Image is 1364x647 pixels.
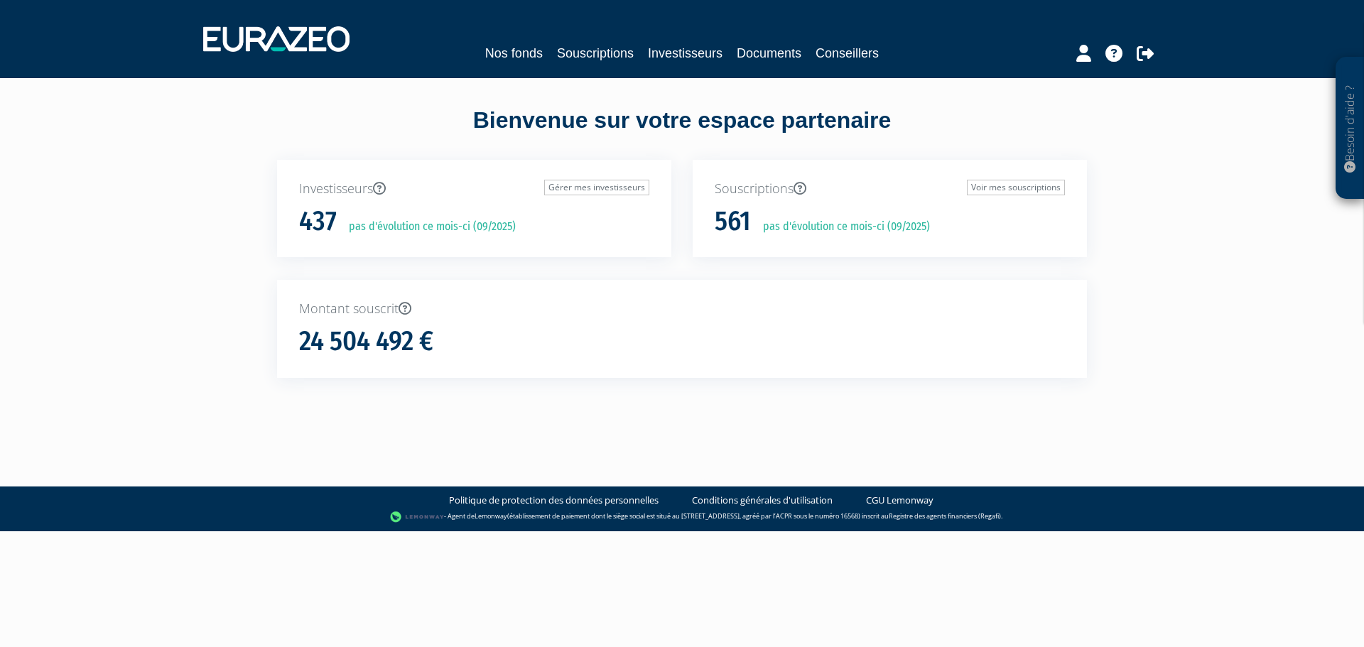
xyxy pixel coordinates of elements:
[967,180,1065,195] a: Voir mes souscriptions
[816,43,879,63] a: Conseillers
[14,510,1350,524] div: - Agent de (établissement de paiement dont le siège social est situé au [STREET_ADDRESS], agréé p...
[203,26,350,52] img: 1732889491-logotype_eurazeo_blanc_rvb.png
[299,207,337,236] h1: 437
[390,510,445,524] img: logo-lemonway.png
[557,43,634,63] a: Souscriptions
[1342,65,1358,192] p: Besoin d'aide ?
[299,300,1065,318] p: Montant souscrit
[449,494,659,507] a: Politique de protection des données personnelles
[692,494,833,507] a: Conditions générales d'utilisation
[737,43,801,63] a: Documents
[753,219,930,235] p: pas d'évolution ce mois-ci (09/2025)
[715,207,751,236] h1: 561
[648,43,722,63] a: Investisseurs
[339,219,516,235] p: pas d'évolution ce mois-ci (09/2025)
[889,511,1001,521] a: Registre des agents financiers (Regafi)
[299,327,433,357] h1: 24 504 492 €
[866,494,933,507] a: CGU Lemonway
[485,43,543,63] a: Nos fonds
[544,180,649,195] a: Gérer mes investisseurs
[299,180,649,198] p: Investisseurs
[475,511,507,521] a: Lemonway
[715,180,1065,198] p: Souscriptions
[266,104,1098,160] div: Bienvenue sur votre espace partenaire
